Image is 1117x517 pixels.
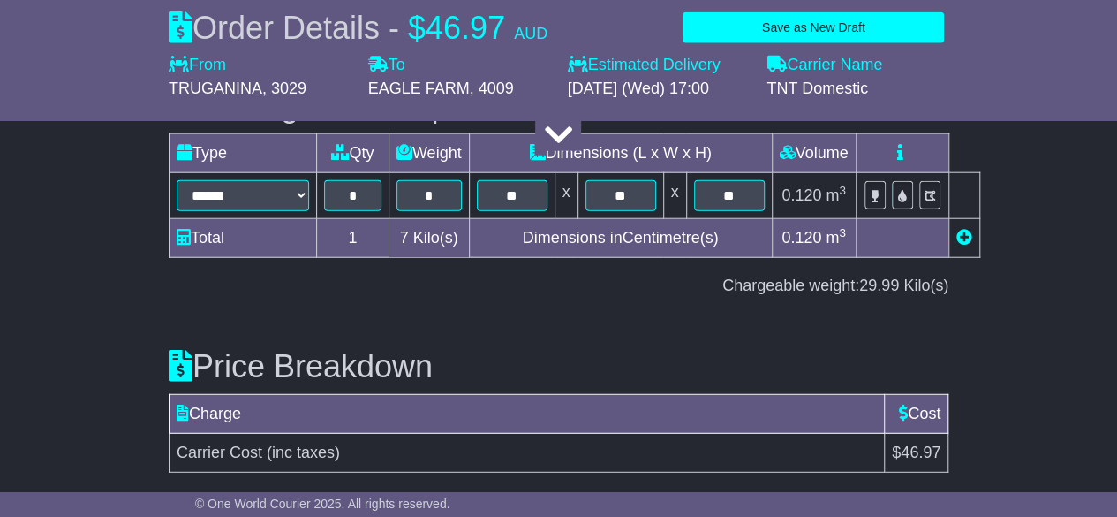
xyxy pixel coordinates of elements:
[567,80,749,99] div: [DATE] (Wed) 17:00
[826,229,846,247] span: m
[663,173,686,219] td: x
[408,10,426,46] span: $
[426,10,505,46] span: 46.97
[766,56,882,75] label: Carrier Name
[195,497,450,511] span: © One World Courier 2025. All rights reserved.
[169,56,226,75] label: From
[839,184,846,197] sup: 3
[267,444,340,461] span: (inc taxes)
[368,56,405,75] label: To
[469,134,772,173] td: Dimensions (L x W x H)
[683,12,944,43] button: Save as New Draft
[169,277,948,296] div: Chargeable weight: Kilo(s)
[262,80,306,97] span: , 3029
[368,80,470,97] span: EAGLE FARM
[400,229,409,247] span: 7
[169,9,547,47] div: Order Details -
[469,219,772,258] td: Dimensions in Centimetre(s)
[892,444,940,461] span: $46.97
[169,80,262,97] span: TRUGANINA
[514,25,547,42] span: AUD
[389,134,469,173] td: Weight
[316,134,389,173] td: Qty
[781,186,821,204] span: 0.120
[169,349,948,384] h3: Price Breakdown
[885,395,948,434] td: Cost
[956,229,972,247] a: Add new item
[389,219,469,258] td: Kilo(s)
[169,395,884,434] td: Charge
[772,134,856,173] td: Volume
[826,186,846,204] span: m
[555,173,577,219] td: x
[169,219,316,258] td: Total
[470,80,514,97] span: , 4009
[781,229,821,247] span: 0.120
[177,444,262,461] span: Carrier Cost
[766,80,948,99] div: TNT Domestic
[567,56,749,75] label: Estimated Delivery
[316,219,389,258] td: 1
[169,134,316,173] td: Type
[859,277,899,294] span: 29.99
[839,226,846,239] sup: 3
